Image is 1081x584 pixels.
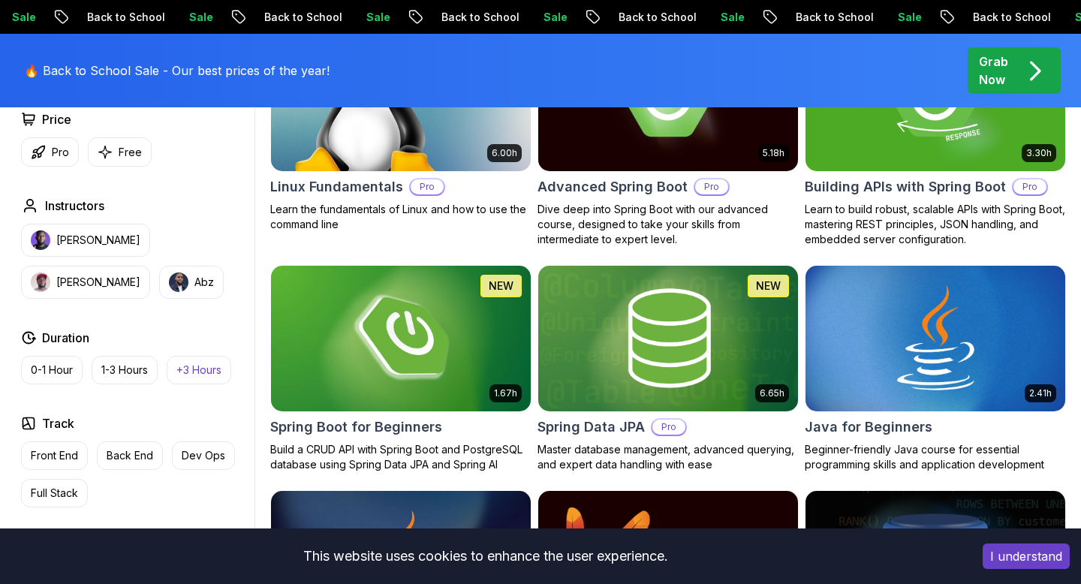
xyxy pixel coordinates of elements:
a: Spring Boot for Beginners card1.67hNEWSpring Boot for BeginnersBuild a CRUD API with Spring Boot ... [270,265,531,472]
p: 3.30h [1026,147,1052,159]
a: Java for Beginners card2.41hJava for BeginnersBeginner-friendly Java course for essential program... [805,265,1066,472]
button: Back End [97,441,163,470]
p: Build a CRUD API with Spring Boot and PostgreSQL database using Spring Data JPA and Spring AI [270,442,531,472]
p: NEW [756,278,781,294]
img: Java for Beginners card [805,266,1065,411]
p: 2.41h [1029,387,1052,399]
p: [PERSON_NAME] [56,233,140,248]
p: Dev Ops [182,448,225,463]
button: +3 Hours [167,356,231,384]
button: 1-3 Hours [92,356,158,384]
p: NEW [489,278,513,294]
p: Front End [31,448,78,463]
p: Grab Now [979,53,1008,89]
button: Front End [21,441,88,470]
p: Pro [411,179,444,194]
p: Back to School [251,10,354,25]
p: Master database management, advanced querying, and expert data handling with ease [537,442,799,472]
h2: Linux Fundamentals [270,176,403,197]
button: Pro [21,137,79,167]
button: instructor img[PERSON_NAME] [21,224,150,257]
a: Advanced Spring Boot card5.18hAdvanced Spring BootProDive deep into Spring Boot with our advanced... [537,25,799,247]
p: 6.65h [760,387,784,399]
button: instructor imgAbz [159,266,224,299]
h2: Track [42,414,74,432]
p: Beginner-friendly Java course for essential programming skills and application development [805,442,1066,472]
p: 0-1 Hour [31,363,73,378]
h2: Instructors [45,197,104,215]
p: Learn the fundamentals of Linux and how to use the command line [270,202,531,232]
p: Back to School [429,10,531,25]
p: Back to School [783,10,885,25]
a: Linux Fundamentals card6.00hLinux FundamentalsProLearn the fundamentals of Linux and how to use t... [270,25,531,232]
p: Back to School [960,10,1062,25]
button: instructor img[PERSON_NAME] [21,266,150,299]
p: Sale [176,10,224,25]
p: 6.00h [492,147,517,159]
button: Free [88,137,152,167]
p: Abz [194,275,214,290]
img: instructor img [169,272,188,292]
h2: Duration [42,329,89,347]
button: Accept cookies [983,543,1070,569]
h2: Price [42,110,71,128]
h2: Building APIs with Spring Boot [805,176,1006,197]
button: Dev Ops [172,441,235,470]
div: This website uses cookies to enhance the user experience. [11,540,960,573]
p: Pro [1013,179,1046,194]
p: Back End [107,448,153,463]
p: Dive deep into Spring Boot with our advanced course, designed to take your skills from intermedia... [537,202,799,247]
p: +3 Hours [176,363,221,378]
p: Back to School [606,10,708,25]
img: instructor img [31,272,50,292]
h2: Spring Data JPA [537,417,645,438]
p: Sale [354,10,402,25]
p: Sale [885,10,933,25]
p: Pro [652,420,685,435]
p: Pro [695,179,728,194]
p: 5.18h [763,147,784,159]
a: Spring Data JPA card6.65hNEWSpring Data JPAProMaster database management, advanced querying, and ... [537,265,799,472]
p: Full Stack [31,486,78,501]
p: Learn to build robust, scalable APIs with Spring Boot, mastering REST principles, JSON handling, ... [805,202,1066,247]
p: Free [119,145,142,160]
h2: Advanced Spring Boot [537,176,688,197]
p: Sale [708,10,756,25]
p: Sale [531,10,579,25]
button: Full Stack [21,479,88,507]
img: instructor img [31,230,50,250]
img: Spring Data JPA card [538,266,798,411]
h2: Java for Beginners [805,417,932,438]
p: 1.67h [494,387,517,399]
button: 0-1 Hour [21,356,83,384]
p: [PERSON_NAME] [56,275,140,290]
p: 1-3 Hours [101,363,148,378]
a: Building APIs with Spring Boot card3.30hBuilding APIs with Spring BootProLearn to build robust, s... [805,25,1066,247]
p: Back to School [74,10,176,25]
p: 🔥 Back to School Sale - Our best prices of the year! [24,62,330,80]
h2: Spring Boot for Beginners [270,417,442,438]
img: Spring Boot for Beginners card [271,266,531,411]
p: Pro [52,145,69,160]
